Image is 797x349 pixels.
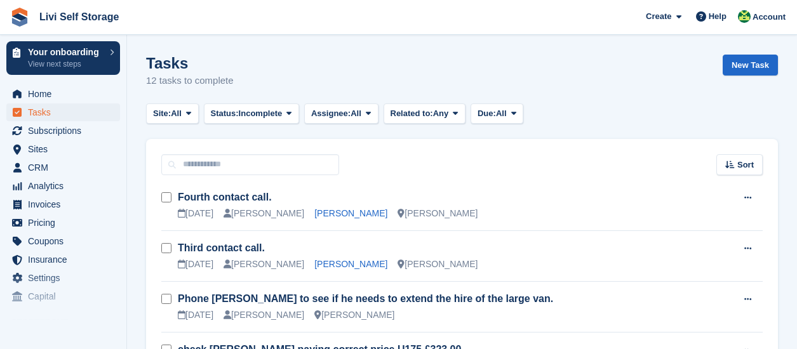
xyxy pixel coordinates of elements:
span: Home [28,85,104,103]
span: Due: [478,107,496,120]
span: All [496,107,507,120]
a: menu [6,287,120,305]
span: All [351,107,361,120]
img: Alex Handyside [738,10,751,23]
span: Status: [211,107,239,120]
div: [DATE] [178,258,213,271]
div: [PERSON_NAME] [224,258,304,271]
span: Help [709,10,727,23]
button: Related to: Any [384,103,465,124]
span: Sites [28,140,104,158]
span: Settings [28,269,104,287]
a: menu [6,122,120,140]
img: stora-icon-8386f47178a22dfd0bd8f6a31ec36ba5ce8667c1dd55bd0f319d3a0aa187defe.svg [10,8,29,27]
a: Your onboarding View next steps [6,41,120,75]
a: New Task [723,55,778,76]
span: Site: [153,107,171,120]
h1: Tasks [146,55,234,72]
span: Sort [737,159,754,171]
a: menu [6,214,120,232]
a: menu [6,195,120,213]
a: Fourth contact call. [178,192,272,202]
div: [PERSON_NAME] [398,258,478,271]
button: Due: All [471,103,523,124]
span: Subscriptions [28,122,104,140]
span: Incomplete [239,107,283,120]
span: CRM [28,159,104,176]
button: Site: All [146,103,199,124]
span: Any [433,107,449,120]
a: Livi Self Storage [34,6,124,27]
span: Coupons [28,232,104,250]
a: Phone [PERSON_NAME] to see if he needs to extend the hire of the large van. [178,293,553,304]
span: Pricing [28,214,104,232]
p: 12 tasks to complete [146,74,234,88]
span: All [171,107,182,120]
span: Assignee: [311,107,351,120]
a: Third contact call. [178,242,265,253]
button: Status: Incomplete [204,103,299,124]
span: Storefront [11,316,126,329]
a: menu [6,251,120,268]
span: Capital [28,287,104,305]
a: menu [6,85,120,103]
span: Related to: [391,107,433,120]
div: [PERSON_NAME] [398,207,478,220]
a: menu [6,177,120,195]
div: [PERSON_NAME] [224,308,304,322]
p: Your onboarding [28,48,104,56]
div: [PERSON_NAME] [314,308,394,322]
a: [PERSON_NAME] [314,259,387,269]
span: Tasks [28,103,104,121]
a: [PERSON_NAME] [314,208,387,218]
span: Insurance [28,251,104,268]
div: [PERSON_NAME] [224,207,304,220]
p: View next steps [28,58,104,70]
a: menu [6,159,120,176]
a: menu [6,140,120,158]
a: menu [6,103,120,121]
span: Create [646,10,671,23]
button: Assignee: All [304,103,378,124]
span: Invoices [28,195,104,213]
div: [DATE] [178,207,213,220]
span: Account [753,11,786,23]
a: menu [6,269,120,287]
div: [DATE] [178,308,213,322]
a: menu [6,232,120,250]
span: Analytics [28,177,104,195]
